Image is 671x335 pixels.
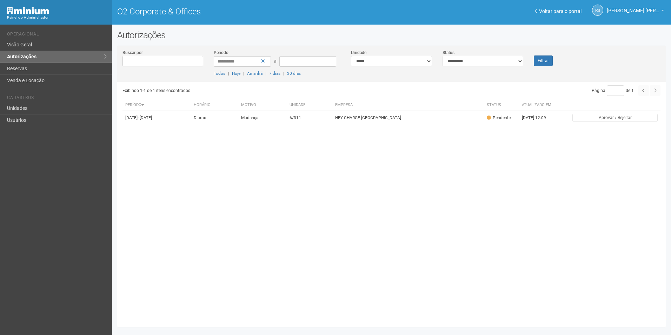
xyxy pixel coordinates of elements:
[247,71,263,76] a: Amanhã
[265,71,266,76] span: |
[592,88,634,93] span: Página de 1
[243,71,244,76] span: |
[287,71,301,76] a: 30 dias
[228,71,229,76] span: |
[487,115,511,121] div: Pendente
[122,50,143,56] label: Buscar por
[534,55,553,66] button: Filtrar
[269,71,280,76] a: 7 dias
[287,111,332,125] td: 6/311
[117,30,666,40] h2: Autorizações
[535,8,582,14] a: Voltar para o portal
[122,111,191,125] td: [DATE]
[191,111,239,125] td: Diurno
[332,111,484,125] td: HEY CHARGE [GEOGRAPHIC_DATA]
[287,99,332,111] th: Unidade
[138,115,152,120] span: - [DATE]
[443,50,454,56] label: Status
[274,58,277,64] span: a
[7,32,107,39] li: Operacional
[232,71,240,76] a: Hoje
[117,7,386,16] h1: O2 Corporate & Offices
[519,99,558,111] th: Atualizado em
[7,95,107,103] li: Cadastros
[238,111,287,125] td: Mudança
[214,71,225,76] a: Todos
[572,114,658,121] button: Aprovar / Rejeitar
[592,5,603,16] a: RS
[238,99,287,111] th: Motivo
[214,50,228,56] label: Período
[191,99,239,111] th: Horário
[607,1,659,13] span: Rayssa Soares Ribeiro
[122,85,389,96] div: Exibindo 1-1 de 1 itens encontrados
[283,71,284,76] span: |
[7,14,107,21] div: Painel do Administrador
[332,99,484,111] th: Empresa
[7,7,49,14] img: Minium
[122,99,191,111] th: Período
[484,99,519,111] th: Status
[351,50,366,56] label: Unidade
[519,111,558,125] td: [DATE] 12:09
[607,9,664,14] a: [PERSON_NAME] [PERSON_NAME]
